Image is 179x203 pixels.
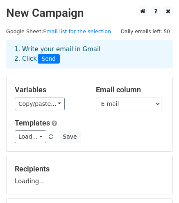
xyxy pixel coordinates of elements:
[15,85,84,94] h5: Variables
[15,98,65,110] a: Copy/paste...
[59,130,80,143] button: Save
[96,85,165,94] h5: Email column
[15,130,46,143] a: Load...
[43,28,111,34] a: Email list for the selection
[15,164,164,173] h5: Recipients
[118,27,173,36] span: Daily emails left: 50
[15,164,164,186] div: Loading...
[6,28,111,34] small: Google Sheet:
[8,45,171,64] div: 1. Write your email in Gmail 2. Click
[118,28,173,34] a: Daily emails left: 50
[15,119,50,127] a: Templates
[6,6,173,20] h2: New Campaign
[38,54,60,64] span: Send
